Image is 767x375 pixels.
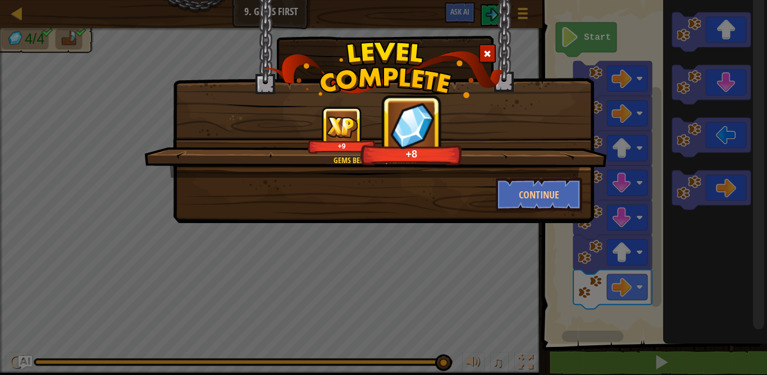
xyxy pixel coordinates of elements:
[310,142,373,150] div: +9
[496,178,583,211] button: Continue
[364,147,459,160] div: +8
[326,116,358,138] img: reward_icon_xp.png
[198,155,552,166] div: Gems before X's, always.
[389,101,434,149] img: reward_icon_gems.png
[263,41,504,98] img: level_complete.png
